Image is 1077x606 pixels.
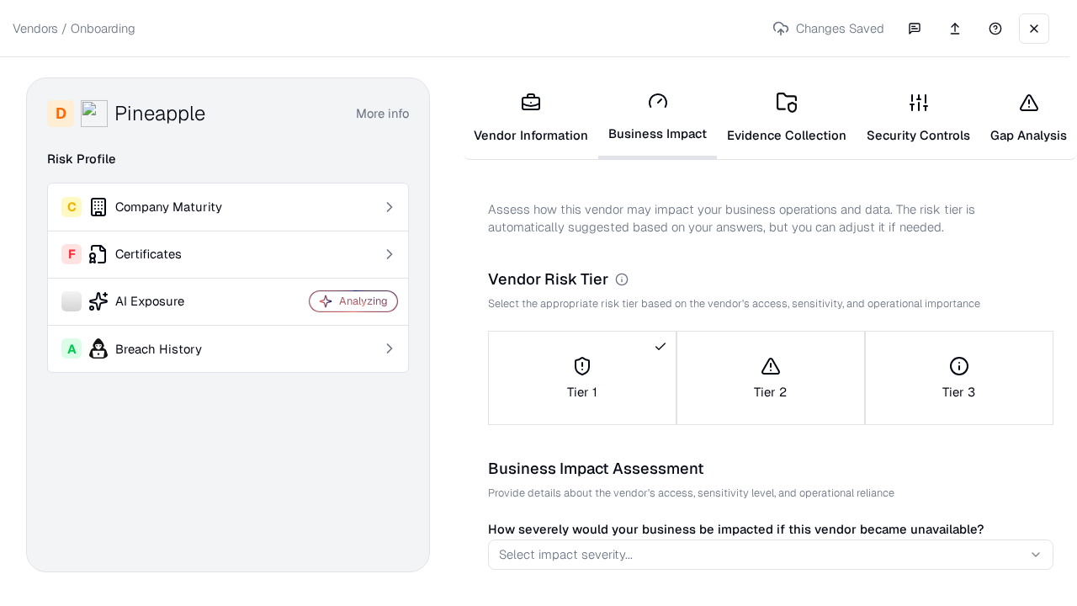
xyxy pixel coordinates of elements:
[61,338,262,359] div: Breach History
[488,521,984,537] label: How severely would your business be impacted if this vendor became unavailable?
[598,77,717,159] a: Business Impact
[464,79,598,157] a: Vendor Information
[61,244,82,264] div: F
[980,79,1077,157] a: Gap Analysis
[61,197,82,217] div: C
[61,244,262,264] div: Certificates
[47,149,409,169] div: Risk Profile
[61,291,262,311] div: AI Exposure
[857,79,980,157] a: Security Controls
[567,383,597,401] p: Tier 1
[114,100,205,127] div: Pineapple
[81,100,108,127] img: Pineapple
[47,100,74,127] div: D
[766,13,891,44] p: Changes Saved
[13,19,135,37] p: Vendors / Onboarding
[499,545,633,563] div: Select impact severity...
[61,338,82,359] div: A
[488,540,1053,570] button: Select impact severity...
[356,98,409,129] button: More info
[717,79,857,157] a: Evidence Collection
[488,296,1053,311] p: Select the appropriate risk tier based on the vendor's access, sensitivity, and operational impor...
[61,197,262,217] div: Company Maturity
[488,200,1053,236] p: Assess how this vendor may impact your business operations and data. The risk tier is automatical...
[942,383,975,401] p: Tier 3
[339,294,388,308] div: Analyzing
[488,459,1053,479] div: Business Impact Assessment
[754,383,787,401] p: Tier 2
[488,486,1053,500] p: Provide details about the vendor's access, sensitivity level, and operational reliance
[488,269,1053,290] div: Vendor Risk Tier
